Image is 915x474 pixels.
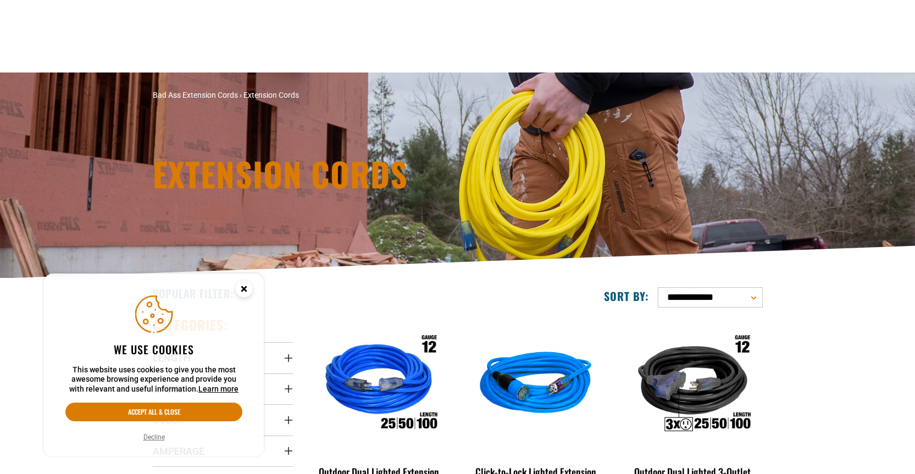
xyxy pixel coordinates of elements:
[467,322,605,448] img: blue
[310,322,448,448] img: Outdoor Dual Lighted Extension Cord w/ Safety CGM
[65,403,242,421] button: Accept all & close
[243,91,299,99] span: Extension Cords
[44,274,264,457] aside: Cookie Consent
[604,289,649,303] label: Sort by:
[65,342,242,356] h2: We use cookies
[623,322,762,448] img: Outdoor Dual Lighted 3-Outlet Extension Cord w/ Safety CGM
[140,432,168,443] button: Decline
[240,91,242,99] span: ›
[153,91,238,99] a: Bad Ass Extension Cords
[65,365,242,394] p: This website uses cookies to give you the most awesome browsing experience and provide you with r...
[153,157,554,190] h1: Extension Cords
[153,90,554,101] nav: breadcrumbs
[198,384,239,393] a: Learn more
